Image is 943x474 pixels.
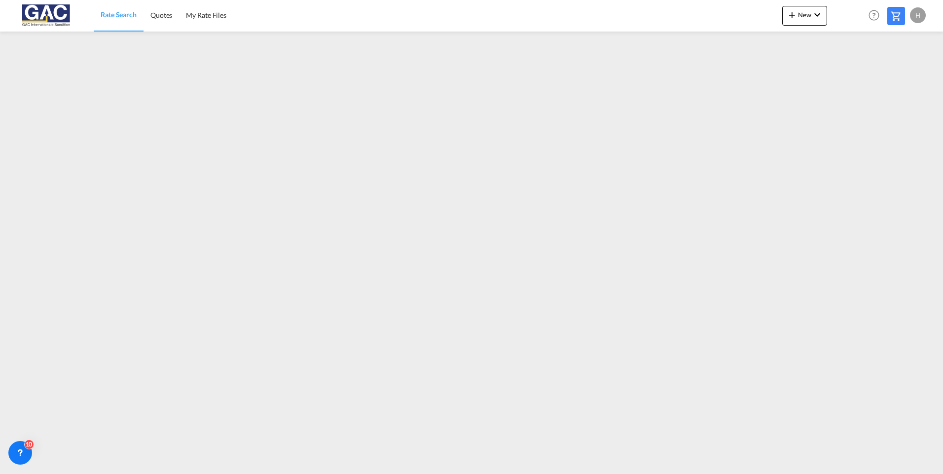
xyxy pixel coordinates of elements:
span: Quotes [150,11,172,19]
span: New [786,11,823,19]
img: 9f305d00dc7b11eeb4548362177db9c3.png [15,4,81,27]
span: My Rate Files [186,11,226,19]
span: Rate Search [101,10,137,19]
span: Help [866,7,882,24]
button: icon-plus 400-fgNewicon-chevron-down [782,6,827,26]
md-icon: icon-chevron-down [811,9,823,21]
div: H [910,7,926,23]
md-icon: icon-plus 400-fg [786,9,798,21]
div: Help [866,7,887,25]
